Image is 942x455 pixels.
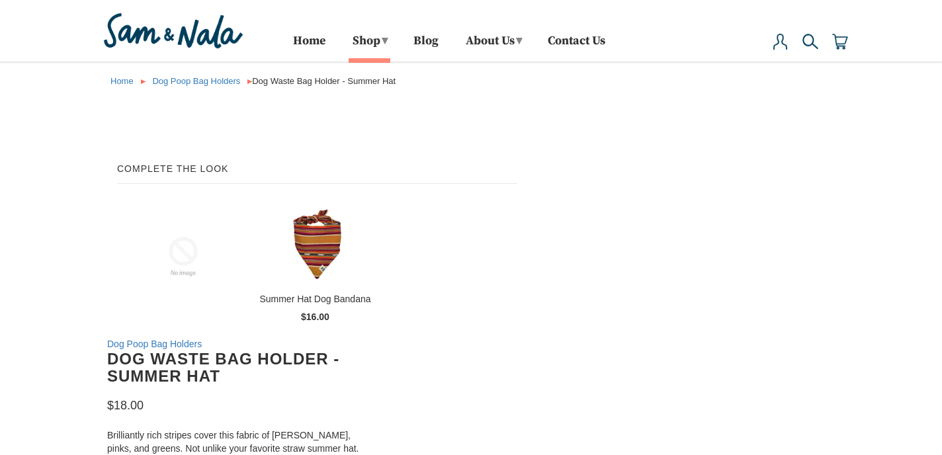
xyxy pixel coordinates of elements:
[127,200,239,319] a: Dog Waste Bag Holder - Summer Hat
[259,200,372,323] a: Dog Waste Bag Holder - Summer Hat Summer Hat Dog Bandana $16.00
[117,164,517,184] h5: Complete the Look
[802,34,818,63] a: Search
[110,75,871,88] div: Dog Waste Bag Holder - Summer Hat
[516,33,522,48] span: ▾
[259,292,372,306] p: Summer Hat Dog Bandana
[101,10,246,52] img: Sam & Nala
[152,76,240,86] a: Dog Poop Bag Holders
[382,33,388,48] span: ▾
[301,311,329,322] strong: $16.00
[802,34,818,50] img: search-icon
[141,79,146,84] img: or.png
[413,36,439,58] a: Blog
[107,399,144,412] span: $18.00
[259,200,372,284] img: Dog Waste Bag Holder - Summer Hat
[127,200,239,313] img: Dog Waste Bag Holder - Summer Hat
[548,36,605,58] a: Contact Us
[107,430,359,454] span: Brilliantly rich stripes cover this fabric of [PERSON_NAME], pinks, and greens. Not unlike your f...
[348,29,391,58] a: Shop▾
[110,76,134,86] a: Home
[773,34,789,50] img: user-icon
[773,34,789,63] a: My Account
[247,79,252,84] img: or.png
[107,339,202,349] a: Dog Poop Bag Holders
[461,29,525,58] a: About Us▾
[107,351,374,386] h1: Dog Waste Bag Holder - Summer Hat
[832,34,848,50] img: cart-icon
[293,36,325,58] a: Home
